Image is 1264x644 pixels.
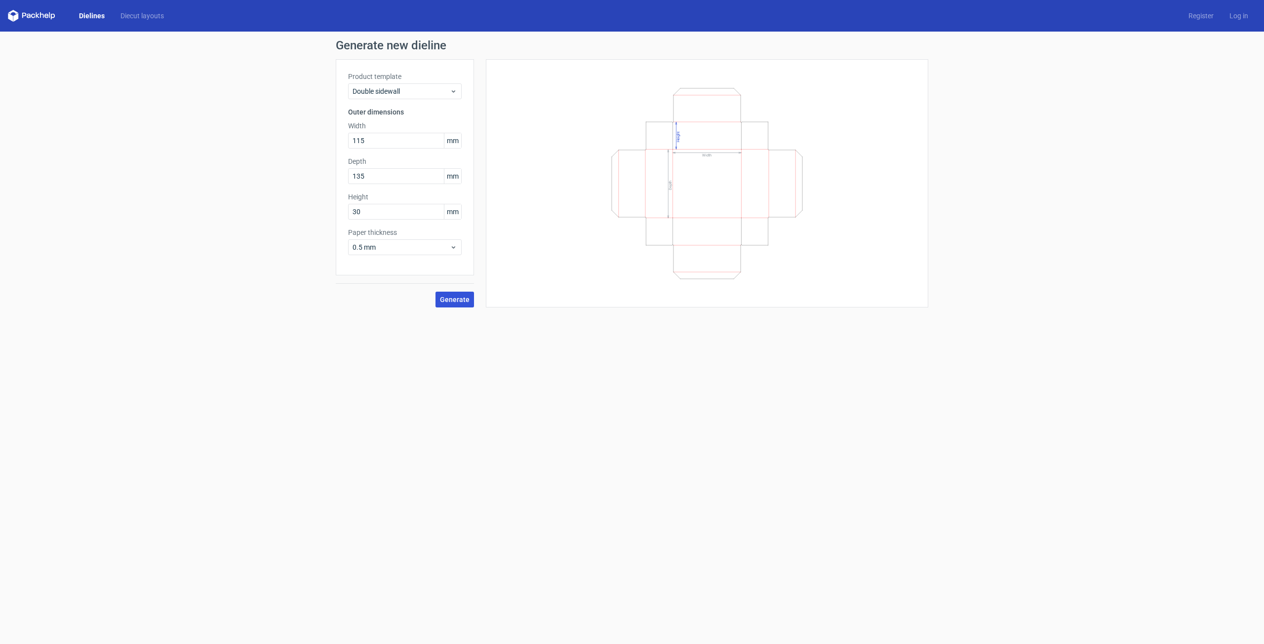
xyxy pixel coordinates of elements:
span: mm [444,133,461,148]
span: 0.5 mm [353,242,450,252]
a: Diecut layouts [113,11,172,21]
a: Log in [1222,11,1256,21]
span: Double sidewall [353,86,450,96]
span: mm [444,169,461,184]
label: Product template [348,72,462,81]
span: Generate [440,296,470,303]
a: Register [1181,11,1222,21]
label: Depth [348,156,462,166]
text: Depth [668,180,672,189]
button: Generate [435,292,474,307]
h3: Outer dimensions [348,107,462,117]
text: Height [676,131,680,142]
label: Width [348,121,462,131]
a: Dielines [71,11,113,21]
h1: Generate new dieline [336,39,928,51]
label: Paper thickness [348,227,462,237]
label: Height [348,192,462,202]
span: mm [444,204,461,219]
text: Width [702,153,711,157]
